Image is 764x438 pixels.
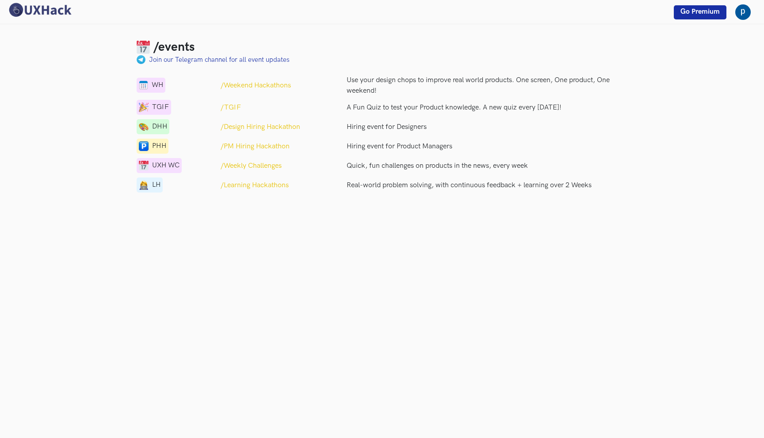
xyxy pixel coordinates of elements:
span: UXH WC [152,160,180,171]
a: /Design Hiring Hackathon [221,122,300,132]
a: Hiring event for Product Managers [347,141,627,152]
img: palette [137,55,145,64]
span: WH [152,80,163,91]
img: UXHack logo [7,2,73,18]
img: calendar-1 [139,161,149,170]
a: /Weekly Challenges [221,161,282,171]
a: parkingPHH [137,145,168,153]
p: Real-world problem solving, with continuous feedback + learning over 2 Weeks [347,180,627,191]
p: A Fun Quiz to test your Product knowledge. A new quiz every [DATE]! [347,102,627,113]
span: DHH [152,121,167,132]
a: /TGIF [221,102,241,113]
a: Join our Telegram channel for all event updates [149,55,290,65]
a: telegramDHH [137,125,169,134]
a: /PM Hiring Hackathon [221,141,290,152]
img: Your profile pic [735,4,751,20]
a: /Learning Hackathons [221,180,289,191]
a: Hiring event for Designers [347,122,627,132]
p: Quick, fun challenges on products in the news, every week [347,161,627,171]
a: Go Premium [674,5,726,19]
a: /Weekend Hackathons [221,80,291,91]
img: calendar-1 [139,80,148,90]
h3: /events [153,40,195,55]
img: lady [139,180,149,190]
span: LH [152,180,160,190]
img: calendar-1 [139,102,149,112]
p: Use your design chops to improve real world products. One screen, One product, One weekend! [347,75,627,96]
span: PHH [152,141,166,151]
img: parking [139,141,149,151]
img: telegram [139,122,149,132]
span: TGIF [152,102,169,113]
span: Go Premium [680,8,720,16]
img: Calendar [137,41,150,54]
